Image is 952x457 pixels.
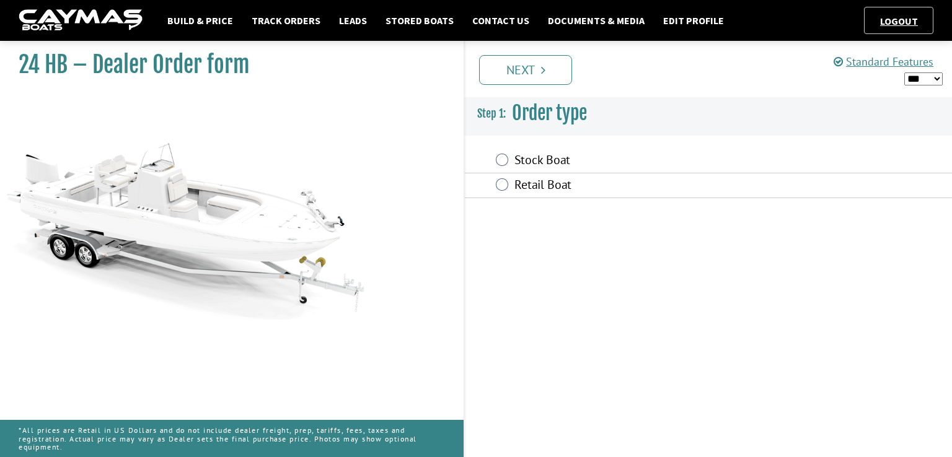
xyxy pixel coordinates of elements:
[19,51,433,79] h1: 24 HB – Dealer Order form
[466,12,535,28] a: Contact Us
[161,12,239,28] a: Build & Price
[333,12,373,28] a: Leads
[514,177,777,195] label: Retail Boat
[476,53,952,85] ul: Pagination
[19,9,143,32] img: caymas-dealer-connect-2ed40d3bc7270c1d8d7ffb4b79bf05adc795679939227970def78ec6f6c03838.gif
[245,12,327,28] a: Track Orders
[657,12,730,28] a: Edit Profile
[465,90,952,136] h3: Order type
[479,55,572,85] a: Next
[514,152,777,170] label: Stock Boat
[19,420,445,457] p: *All prices are Retail in US Dollars and do not include dealer freight, prep, tariffs, fees, taxe...
[542,12,651,28] a: Documents & Media
[379,12,460,28] a: Stored Boats
[834,54,933,69] a: Standard Features
[874,15,924,27] a: Logout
